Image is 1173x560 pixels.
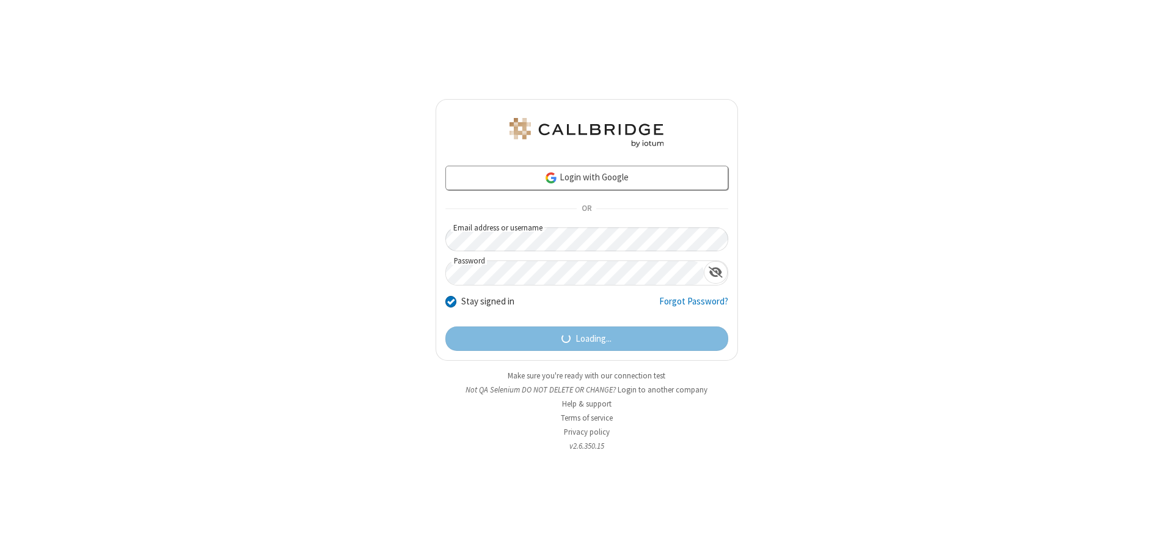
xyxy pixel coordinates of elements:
li: v2.6.350.15 [436,440,738,452]
img: QA Selenium DO NOT DELETE OR CHANGE [507,118,666,147]
img: google-icon.png [544,171,558,185]
a: Help & support [562,399,612,409]
li: Not QA Selenium DO NOT DELETE OR CHANGE? [436,384,738,396]
a: Terms of service [561,413,613,423]
span: Loading... [576,332,612,346]
button: Login to another company [618,384,707,396]
a: Forgot Password? [659,295,728,318]
input: Email address or username [445,227,728,251]
div: Show password [704,261,728,284]
a: Make sure you're ready with our connection test [508,370,665,381]
input: Password [446,261,704,285]
span: OR [577,201,596,218]
a: Login with Google [445,166,728,190]
a: Privacy policy [564,427,610,437]
button: Loading... [445,326,728,351]
label: Stay signed in [461,295,514,309]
